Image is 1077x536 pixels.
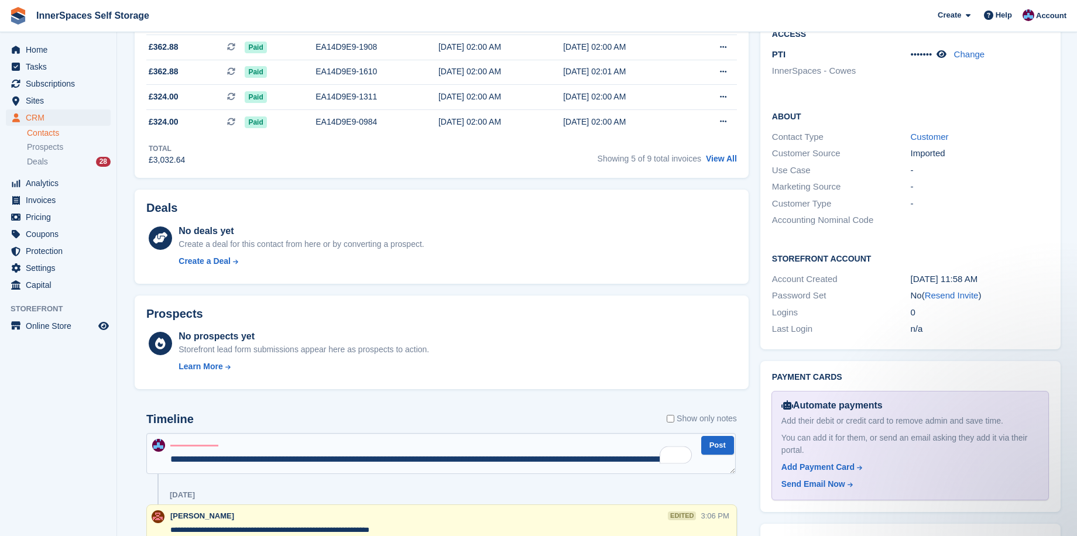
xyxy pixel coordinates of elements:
a: menu [6,318,111,334]
span: Create [938,9,961,21]
div: No deals yet [179,224,424,238]
a: menu [6,109,111,126]
div: Total [149,143,185,154]
img: stora-icon-8386f47178a22dfd0bd8f6a31ec36ba5ce8667c1dd55bd0f319d3a0aa187defe.svg [9,7,27,25]
div: Add Payment Card [781,461,855,473]
div: Use Case [772,164,911,177]
h2: Deals [146,201,177,215]
span: ••••••• [911,49,932,59]
img: Paul Allo [152,439,165,452]
div: [DATE] 02:00 AM [563,91,688,103]
a: menu [6,277,111,293]
h2: Access [772,28,1049,39]
span: Pricing [26,209,96,225]
div: No [911,289,1049,303]
span: Paid [245,91,266,103]
span: Deals [27,156,48,167]
span: Invoices [26,192,96,208]
span: Sites [26,92,96,109]
div: Accounting Nominal Code [772,214,911,227]
div: - [911,164,1049,177]
span: Paid [245,66,266,78]
span: £324.00 [149,116,179,128]
div: Automate payments [781,398,1039,413]
span: £362.88 [149,66,179,78]
span: Analytics [26,175,96,191]
img: Abby Tilley [152,510,164,523]
div: [DATE] 11:58 AM [911,273,1049,286]
span: Storefront [11,303,116,315]
a: menu [6,75,111,92]
div: 3:06 PM [701,510,729,521]
span: Subscriptions [26,75,96,92]
div: [DATE] 02:00 AM [438,41,563,53]
div: Storefront lead form submissions appear here as prospects to action. [179,343,429,356]
div: [DATE] 02:00 AM [438,66,563,78]
div: Learn More [179,360,222,373]
span: Home [26,42,96,58]
div: Customer Type [772,197,911,211]
div: [DATE] 02:01 AM [563,66,688,78]
div: edited [668,511,696,520]
a: Learn More [179,360,429,373]
button: Post [701,436,734,455]
a: Deals 28 [27,156,111,168]
div: 0 [911,306,1049,319]
span: Showing 5 of 9 total invoices [598,154,701,163]
div: Create a Deal [179,255,231,267]
a: menu [6,226,111,242]
div: [DATE] 02:00 AM [563,116,688,128]
div: n/a [911,322,1049,336]
a: menu [6,59,111,75]
span: [PERSON_NAME] [170,511,234,520]
span: Settings [26,260,96,276]
a: menu [6,192,111,208]
div: Last Login [772,322,911,336]
span: Tasks [26,59,96,75]
div: [DATE] 02:00 AM [563,41,688,53]
h2: Timeline [146,413,194,426]
span: £324.00 [149,91,179,103]
span: Help [996,9,1012,21]
div: Contact Type [772,130,911,144]
label: Show only notes [667,413,737,425]
a: Prospects [27,141,111,153]
span: Capital [26,277,96,293]
div: EA14D9E9-0984 [315,116,438,128]
div: - [911,180,1049,194]
span: CRM [26,109,96,126]
div: Customer Source [772,147,911,160]
div: Marketing Source [772,180,911,194]
a: menu [6,243,111,259]
div: Imported [911,147,1049,160]
span: Online Store [26,318,96,334]
a: Change [954,49,985,59]
textarea: To enrich screen reader interactions, please activate Accessibility in Grammarly extension settings [146,433,736,474]
span: Protection [26,243,96,259]
div: EA14D9E9-1908 [315,41,438,53]
span: Prospects [27,142,63,153]
span: PTI [772,49,786,59]
img: Paul Allo [1023,9,1034,21]
a: menu [6,209,111,225]
div: Create a deal for this contact from here or by converting a prospect. [179,238,424,250]
div: Account Created [772,273,911,286]
a: menu [6,260,111,276]
a: InnerSpaces Self Storage [32,6,154,25]
div: Password Set [772,289,911,303]
div: [DATE] [170,490,195,500]
a: Resend Invite [925,290,979,300]
a: Customer [911,132,949,142]
h2: Prospects [146,307,203,321]
div: Logins [772,306,911,319]
div: - [911,197,1049,211]
div: Add their debit or credit card to remove admin and save time. [781,415,1039,427]
a: Preview store [97,319,111,333]
div: You can add it for them, or send an email asking they add it via their portal. [781,432,1039,456]
a: menu [6,175,111,191]
div: EA14D9E9-1311 [315,91,438,103]
li: InnerSpaces - Cowes [772,64,911,78]
h2: About [772,110,1049,122]
span: Account [1036,10,1066,22]
span: £362.88 [149,41,179,53]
